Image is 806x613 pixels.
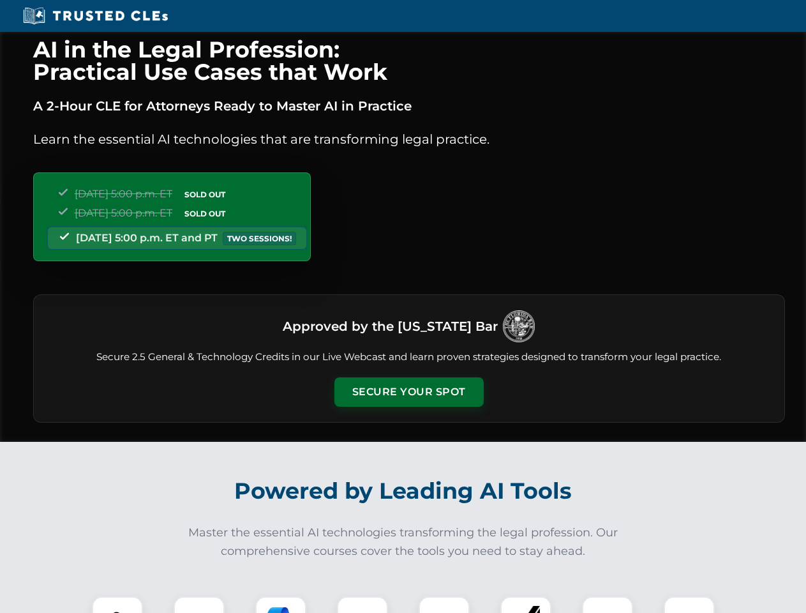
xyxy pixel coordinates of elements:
span: [DATE] 5:00 p.m. ET [75,207,172,219]
h1: AI in the Legal Profession: Practical Use Cases that Work [33,38,785,83]
span: SOLD OUT [180,188,230,201]
h3: Approved by the [US_STATE] Bar [283,315,498,338]
p: A 2-Hour CLE for Attorneys Ready to Master AI in Practice [33,96,785,116]
span: SOLD OUT [180,207,230,220]
p: Learn the essential AI technologies that are transforming legal practice. [33,129,785,149]
p: Master the essential AI technologies transforming the legal profession. Our comprehensive courses... [180,524,627,561]
p: Secure 2.5 General & Technology Credits in our Live Webcast and learn proven strategies designed ... [49,350,769,365]
img: Logo [503,310,535,342]
span: [DATE] 5:00 p.m. ET [75,188,172,200]
img: Trusted CLEs [19,6,172,26]
h2: Powered by Leading AI Tools [50,469,757,513]
button: Secure Your Spot [334,377,484,407]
